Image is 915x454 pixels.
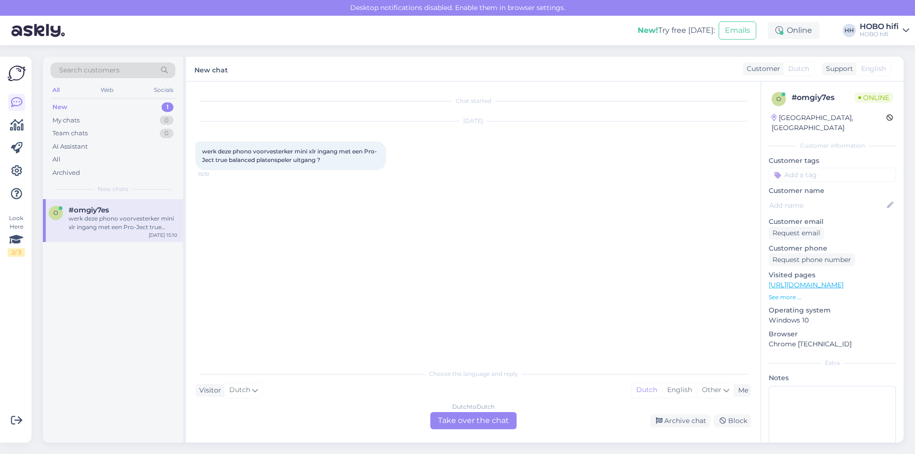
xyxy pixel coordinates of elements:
[638,26,658,35] b: New!
[769,253,855,266] div: Request phone number
[202,148,377,163] span: werk deze phono voorvesterker mini xlr ingang met een Pro-Ject true balanced platenspeler uitgang ?
[860,30,899,38] div: HOBO hifi
[430,412,517,429] div: Take over the chat
[769,359,896,367] div: Extra
[822,64,853,74] div: Support
[69,206,109,214] span: #omgiy7es
[769,200,885,211] input: Add name
[52,142,88,151] div: AI Assistant
[8,64,26,82] img: Askly Logo
[149,232,177,239] div: [DATE] 15:10
[768,22,820,39] div: Online
[854,92,893,103] span: Online
[772,113,886,133] div: [GEOGRAPHIC_DATA], [GEOGRAPHIC_DATA]
[162,102,173,112] div: 1
[8,214,25,257] div: Look Here
[195,385,221,395] div: Visitor
[769,227,824,240] div: Request email
[195,117,751,125] div: [DATE]
[769,270,896,280] p: Visited pages
[53,209,58,216] span: o
[769,373,896,383] p: Notes
[662,383,697,397] div: English
[452,403,495,411] div: Dutch to Dutch
[769,315,896,325] p: Windows 10
[52,129,88,138] div: Team chats
[702,385,722,394] span: Other
[769,141,896,150] div: Customer information
[52,168,80,178] div: Archived
[776,95,781,102] span: o
[769,329,896,339] p: Browser
[52,116,80,125] div: My chats
[69,214,177,232] div: werk deze phono voorvesterker mini xlr ingang met een Pro-Ject true balanced platenspeler uitgang ?
[769,243,896,253] p: Customer phone
[8,248,25,257] div: 2 / 3
[160,116,173,125] div: 0
[195,370,751,378] div: Choose the language and reply
[769,339,896,349] p: Chrome [TECHNICAL_ID]
[650,414,710,427] div: Archive chat
[769,281,844,289] a: [URL][DOMAIN_NAME]
[229,385,250,395] span: Dutch
[769,305,896,315] p: Operating system
[98,185,128,193] span: New chats
[734,385,748,395] div: Me
[631,383,662,397] div: Dutch
[792,92,854,103] div: # omgiy7es
[52,102,67,112] div: New
[99,84,115,96] div: Web
[769,186,896,196] p: Customer name
[195,97,751,105] div: Chat started
[51,84,61,96] div: All
[788,64,809,74] span: Dutch
[59,65,120,75] span: Search customers
[769,293,896,302] p: See more ...
[198,171,234,178] span: 15:10
[769,168,896,182] input: Add a tag
[843,24,856,37] div: HH
[860,23,909,38] a: HOBO hifiHOBO hifi
[743,64,780,74] div: Customer
[719,21,756,40] button: Emails
[160,129,173,138] div: 0
[52,155,61,164] div: All
[860,23,899,30] div: HOBO hifi
[769,156,896,166] p: Customer tags
[194,62,228,75] label: New chat
[638,25,715,36] div: Try free [DATE]:
[861,64,886,74] span: English
[152,84,175,96] div: Socials
[714,414,751,427] div: Block
[769,217,896,227] p: Customer email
